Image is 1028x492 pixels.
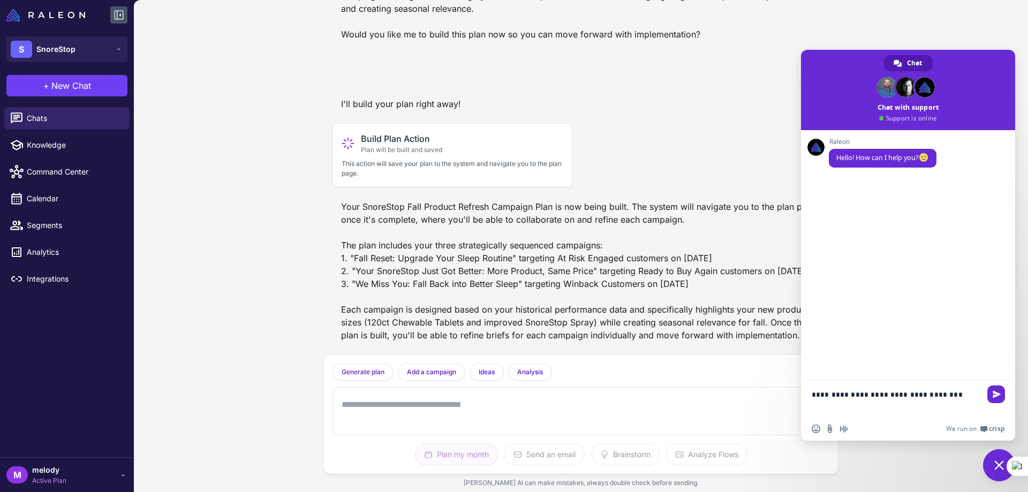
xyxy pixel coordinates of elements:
span: melody [32,464,66,476]
span: Send a file [826,425,834,433]
span: Integrations [27,273,121,285]
span: New Chat [51,79,91,92]
div: M [6,466,28,483]
textarea: Compose your message... [812,381,983,417]
span: Hello! How can I help you? [836,153,929,162]
button: Ideas [470,364,504,381]
button: Add a campaign [398,364,465,381]
a: Calendar [4,187,130,210]
button: Analysis [508,364,552,381]
a: Knowledge [4,134,130,156]
span: Plan will be built and saved [361,145,442,155]
a: Segments [4,214,130,237]
span: Add a campaign [407,367,456,377]
button: Brainstorm [591,444,660,465]
a: Close chat [983,449,1015,481]
div: [PERSON_NAME] AI can make mistakes, always double check before sending. [324,474,838,492]
span: Crisp [989,425,1004,433]
div: Your SnoreStop Fall Product Refresh Campaign Plan is now being built. The system will navigate yo... [332,196,829,346]
button: Analyze Flows [666,444,747,465]
span: We run on [946,425,977,433]
a: Chat [884,55,933,71]
span: Generate plan [342,367,384,377]
span: Audio message [840,425,848,433]
span: + [43,79,49,92]
button: Plan my month [415,444,498,465]
span: Calendar [27,193,121,205]
span: Ideas [479,367,495,377]
p: This action will save your plan to the system and navigate you to the plan page. [342,159,563,178]
span: Chat [907,55,922,71]
span: Chats [27,112,121,124]
a: Analytics [4,241,130,263]
img: Raleon Logo [6,9,85,21]
a: We run onCrisp [946,425,1004,433]
a: Integrations [4,268,130,290]
span: Raleon [829,138,936,146]
span: Build Plan Action [361,132,442,145]
button: Generate plan [332,364,394,381]
button: Send an email [504,444,585,465]
span: Active Plan [32,476,66,486]
a: Command Center [4,161,130,183]
span: Segments [27,219,121,231]
div: S [11,41,32,58]
button: +New Chat [6,75,127,96]
div: I'll build your plan right away! [332,93,470,115]
span: Analysis [517,367,543,377]
span: Send [987,385,1005,403]
div: yes [797,54,829,85]
span: Insert an emoji [812,425,820,433]
span: Command Center [27,166,121,178]
span: Knowledge [27,139,121,151]
button: SSnoreStop [6,36,127,62]
span: SnoreStop [36,43,75,55]
span: Analytics [27,246,121,258]
a: Chats [4,107,130,130]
